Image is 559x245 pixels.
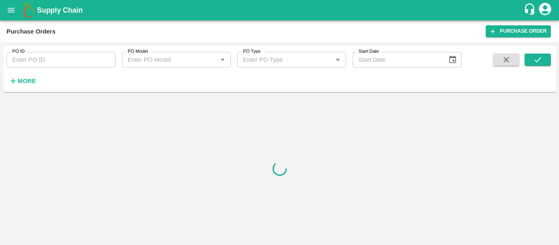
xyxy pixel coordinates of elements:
[20,2,37,18] img: logo
[124,54,204,65] input: Enter PO Model
[353,52,442,67] input: Start Date
[445,52,460,67] button: Choose date
[7,26,56,37] div: Purchase Orders
[332,54,343,65] button: Open
[128,48,148,55] label: PO Model
[7,52,115,67] input: Enter PO ID
[12,48,25,55] label: PO ID
[523,3,538,18] div: customer-support
[37,6,83,14] b: Supply Chain
[240,54,320,65] input: Enter PO Type
[538,2,552,19] div: account of current user
[217,54,228,65] button: Open
[243,48,261,55] label: PO Type
[7,74,38,88] button: More
[2,1,20,20] button: open drawer
[37,4,523,16] a: Supply Chain
[18,78,36,84] strong: More
[358,48,379,55] label: Start Date
[486,25,551,37] a: Purchase Order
